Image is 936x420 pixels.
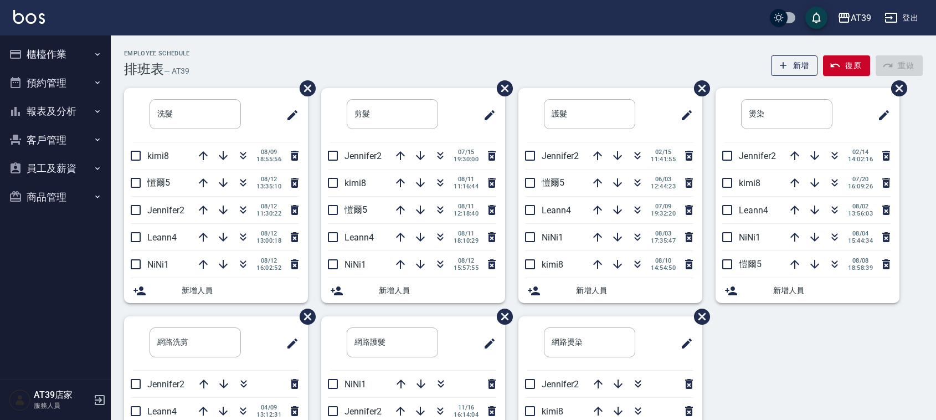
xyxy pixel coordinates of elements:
span: 16:14:04 [454,411,479,418]
input: 排版標題 [741,99,832,129]
span: 14:54:50 [651,264,676,272]
span: 08/12 [454,257,479,264]
span: 修改班表的標題 [476,330,496,357]
span: kimi8 [739,178,760,188]
span: 04/09 [256,404,281,411]
span: 18:58:39 [848,264,873,272]
span: 修改班表的標題 [673,330,693,357]
input: 排版標題 [150,327,241,357]
span: 新增人員 [379,285,496,296]
span: 愷爾5 [344,204,367,215]
span: 13:56:03 [848,210,873,217]
button: 商品管理 [4,183,106,212]
span: kimi8 [542,406,563,417]
span: 08/08 [848,257,873,264]
span: 08/03 [651,230,676,237]
span: NiNi1 [739,232,760,243]
span: Jennifer2 [739,151,776,161]
button: 新增 [771,55,818,76]
img: Logo [13,10,45,24]
span: 07/15 [454,148,479,156]
button: 復原 [823,55,870,76]
span: 11:30:22 [256,210,281,217]
span: 新增人員 [576,285,693,296]
span: 修改班表的標題 [673,102,693,129]
span: Leann4 [739,205,768,216]
span: 新增人員 [773,285,891,296]
span: 08/12 [256,203,281,210]
span: Leann4 [344,232,374,243]
span: 刪除班表 [291,72,317,105]
span: 愷爾5 [739,259,762,269]
span: Jennifer2 [147,205,184,216]
span: Leann4 [542,205,571,216]
span: 18:10:29 [454,237,479,244]
div: 新增人員 [321,278,505,303]
p: 服務人員 [34,401,90,411]
span: 08/12 [256,257,281,264]
span: 12:44:23 [651,183,676,190]
span: kimi8 [344,178,366,188]
span: 16:02:52 [256,264,281,272]
span: 修改班表的標題 [279,102,299,129]
span: 08/11 [454,203,479,210]
span: 15:44:34 [848,237,873,244]
span: 06/03 [651,176,676,183]
span: 刪除班表 [488,72,515,105]
span: 刪除班表 [883,72,909,105]
span: 19:32:20 [651,210,676,217]
span: Leann4 [147,232,177,243]
span: Jennifer2 [542,151,579,161]
span: 修改班表的標題 [279,330,299,357]
span: kimi8 [147,151,169,161]
span: Jennifer2 [147,379,184,390]
span: 刪除班表 [488,300,515,333]
span: 11:41:55 [651,156,676,163]
h3: 排班表 [124,62,164,77]
span: 07/20 [848,176,873,183]
span: 08/10 [651,257,676,264]
span: 16:09:26 [848,183,873,190]
span: 08/12 [256,230,281,237]
span: 修改班表的標題 [871,102,891,129]
h2: Employee Schedule [124,50,190,57]
span: 新增人員 [182,285,299,296]
span: NiNi1 [344,379,366,390]
span: 愷爾5 [147,177,170,188]
span: Leann4 [147,406,177,417]
button: 預約管理 [4,69,106,98]
span: Jennifer2 [344,406,382,417]
span: 08/09 [256,148,281,156]
button: 客戶管理 [4,126,106,155]
span: NiNi1 [147,259,169,270]
button: 員工及薪資 [4,154,106,183]
span: 19:30:00 [454,156,479,163]
input: 排版標題 [347,327,438,357]
span: kimi8 [542,259,563,270]
button: 櫃檯作業 [4,40,106,69]
img: Person [9,389,31,411]
span: 02/14 [848,148,873,156]
input: 排版標題 [150,99,241,129]
span: 11/16 [454,404,479,411]
span: 08/11 [454,230,479,237]
span: 17:35:47 [651,237,676,244]
span: 11:16:44 [454,183,479,190]
button: AT39 [833,7,876,29]
span: 08/11 [454,176,479,183]
span: 18:55:56 [256,156,281,163]
button: 報表及分析 [4,97,106,126]
span: 13:00:18 [256,237,281,244]
span: 07/09 [651,203,676,210]
span: 15:57:55 [454,264,479,272]
button: 登出 [880,8,923,28]
span: 愷爾5 [542,177,564,188]
span: 修改班表的標題 [476,102,496,129]
span: 12:18:40 [454,210,479,217]
span: 14:02:16 [848,156,873,163]
input: 排版標題 [544,327,635,357]
span: 08/02 [848,203,873,210]
div: 新增人員 [124,278,308,303]
span: 刪除班表 [686,300,712,333]
span: 刪除班表 [686,72,712,105]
